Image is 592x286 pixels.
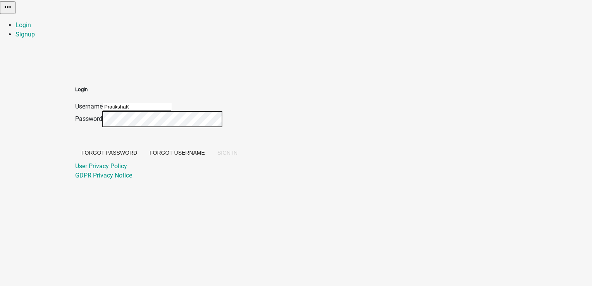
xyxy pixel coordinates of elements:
[75,146,143,160] button: Forgot Password
[75,103,103,110] label: Username
[3,2,12,12] i: more_horiz
[217,150,237,156] span: SIGN IN
[75,115,102,122] label: Password
[15,31,35,38] a: Signup
[75,86,244,93] h5: Login
[75,162,127,170] a: User Privacy Policy
[211,146,244,160] button: SIGN IN
[15,21,31,29] a: Login
[143,146,211,160] button: Forgot Username
[75,172,132,179] a: GDPR Privacy Notice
